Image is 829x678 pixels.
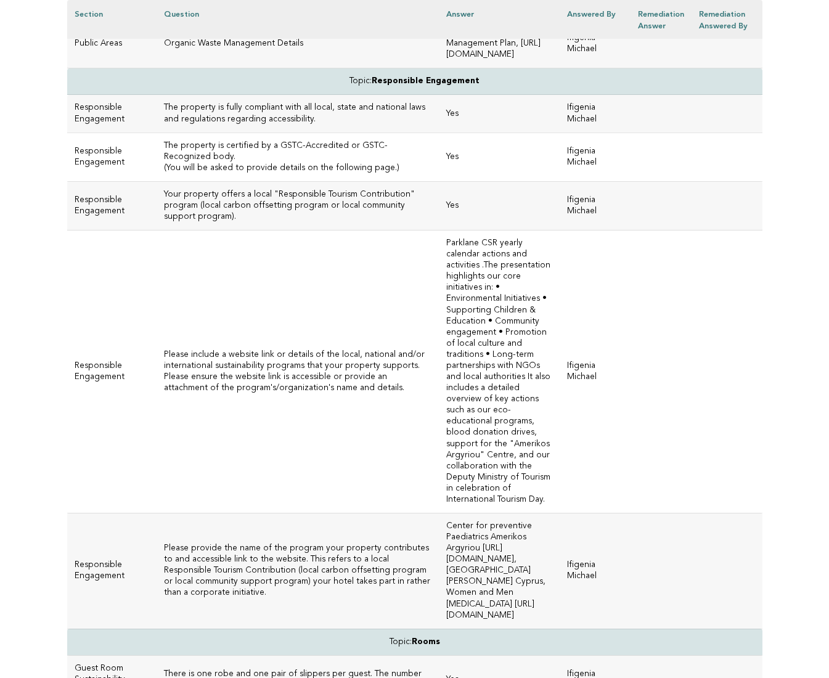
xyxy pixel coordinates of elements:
td: Ifigenia Michael [560,95,631,133]
h3: The property is certified by a GSTC-Accredited or GSTC-Recognized body. [164,141,432,163]
h3: Please include a website link or details of the local, national and/or international sustainabili... [164,349,432,394]
td: Responsible Engagement [67,513,157,629]
td: Responsible Engagement [67,231,157,513]
td: Yes [439,95,560,133]
td: Parklane CSR yearly calendar actions and activities .The presentation highlights our core initiat... [439,231,560,513]
td: Yes [439,181,560,230]
h3: Your property offers a local "Responsible Tourism Contribution" program (local carbon offsetting ... [164,189,432,223]
td: Ifigenia Michael [560,20,631,68]
td: Responsible Engagement [67,181,157,230]
strong: Rooms [412,638,440,646]
td: Public Areas [67,20,157,68]
td: Responsible Engagement [67,133,157,181]
td: Topic: [67,629,762,655]
td: Ifigenia Michael [560,513,631,629]
h3: Please provide the name of the program your property contributes to and accessible link to the we... [164,543,432,598]
td: Ifigenia Michael [560,231,631,513]
td: Organic Waste Management Plan, [URL][DOMAIN_NAME] [439,20,560,68]
td: Yes [439,133,560,181]
td: Ifigenia Michael [560,133,631,181]
h3: The property is fully compliant with all local, state and national laws and regulations regarding... [164,102,432,125]
p: (You will be asked to provide details on the following page.) [164,163,432,174]
strong: Responsible Engagement [372,77,480,85]
p: Organic Waste Management Details [164,38,432,49]
td: Responsible Engagement [67,95,157,133]
td: Topic: [67,68,762,95]
td: Center for preventive Paediatrics Amerikos Argyriou [URL][DOMAIN_NAME], [GEOGRAPHIC_DATA] [PERSON... [439,513,560,629]
td: Ifigenia Michael [560,181,631,230]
